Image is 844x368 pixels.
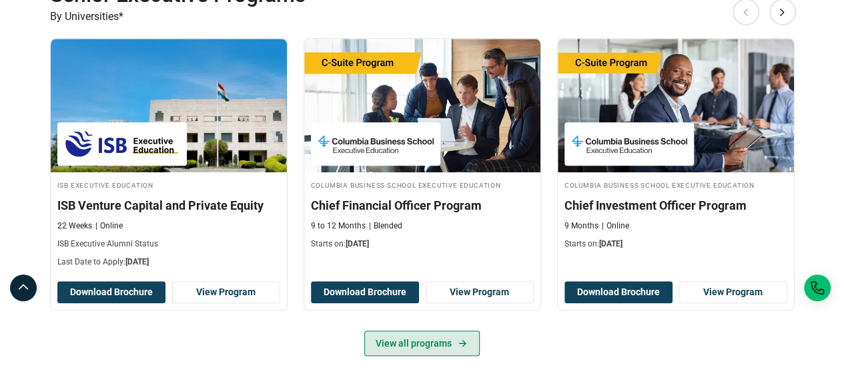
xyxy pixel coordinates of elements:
[318,129,434,159] img: Columbia Business School Executive Education
[426,281,534,304] a: View Program
[564,179,787,190] h4: Columbia Business School Executive Education
[311,179,534,190] h4: Columbia Business School Executive Education
[51,39,287,172] img: ISB Venture Capital and Private Equity | Online Finance Course
[564,281,673,304] button: Download Brochure
[125,257,149,266] span: [DATE]
[172,281,280,304] a: View Program
[51,39,287,274] a: Finance Course by ISB Executive Education - October 2, 2025 ISB Executive Education ISB Executive...
[602,220,629,232] p: Online
[57,238,280,250] p: ISB Executive Alumni Status
[95,220,123,232] p: Online
[564,197,787,214] h3: Chief Investment Officer Program
[369,220,402,232] p: Blended
[599,239,622,248] span: [DATE]
[311,238,534,250] p: Starts on:
[311,281,419,304] button: Download Brochure
[364,331,480,356] a: View all programs
[57,256,280,268] p: Last Date to Apply:
[304,39,540,256] a: Finance Course by Columbia Business School Executive Education - December 8, 2025 Columbia Busine...
[50,8,795,25] p: By Universities*
[558,39,794,256] a: Finance Course by Columbia Business School Executive Education - December 8, 2025 Columbia Busine...
[64,129,180,159] img: ISB Executive Education
[311,197,534,214] h3: Chief Financial Officer Program
[679,281,787,304] a: View Program
[57,220,92,232] p: 22 Weeks
[564,220,598,232] p: 9 Months
[346,239,369,248] span: [DATE]
[57,179,280,190] h4: ISB Executive Education
[57,281,165,304] button: Download Brochure
[304,39,540,172] img: Chief Financial Officer Program | Online Finance Course
[57,197,280,214] h3: ISB Venture Capital and Private Equity
[564,238,787,250] p: Starts on:
[311,220,366,232] p: 9 to 12 Months
[571,129,687,159] img: Columbia Business School Executive Education
[558,39,794,172] img: Chief Investment Officer Program | Online Finance Course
